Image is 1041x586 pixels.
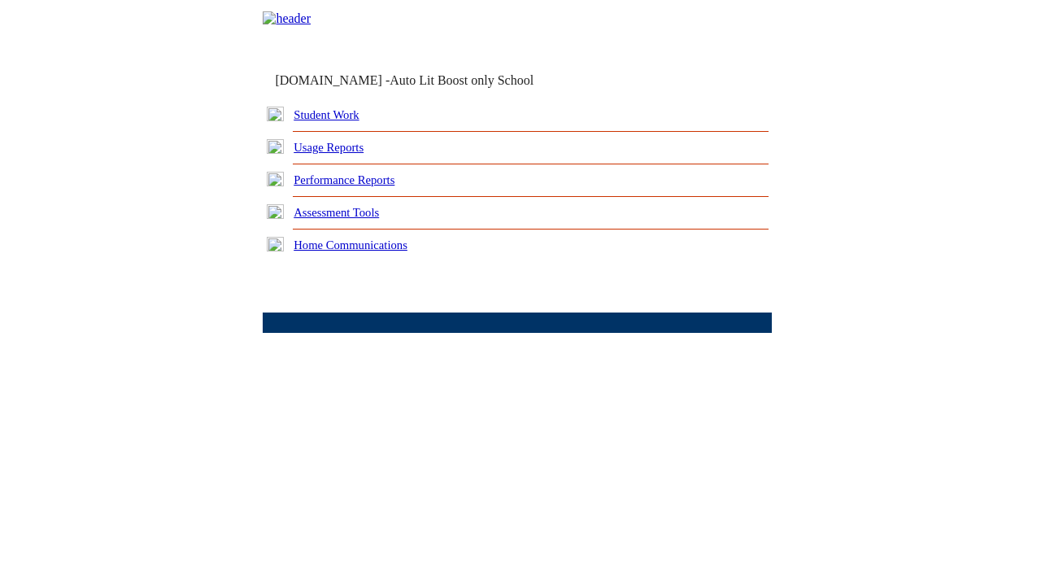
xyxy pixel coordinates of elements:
[294,206,379,219] a: Assessment Tools
[267,172,284,186] img: plus.gif
[294,141,364,154] a: Usage Reports
[294,108,359,121] a: Student Work
[390,73,534,87] nobr: Auto Lit Boost only School
[263,11,311,26] img: header
[267,204,284,219] img: plus.gif
[267,139,284,154] img: plus.gif
[267,237,284,251] img: plus.gif
[267,107,284,121] img: plus.gif
[275,73,574,88] td: [DOMAIN_NAME] -
[294,238,407,251] a: Home Communications
[294,173,394,186] a: Performance Reports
